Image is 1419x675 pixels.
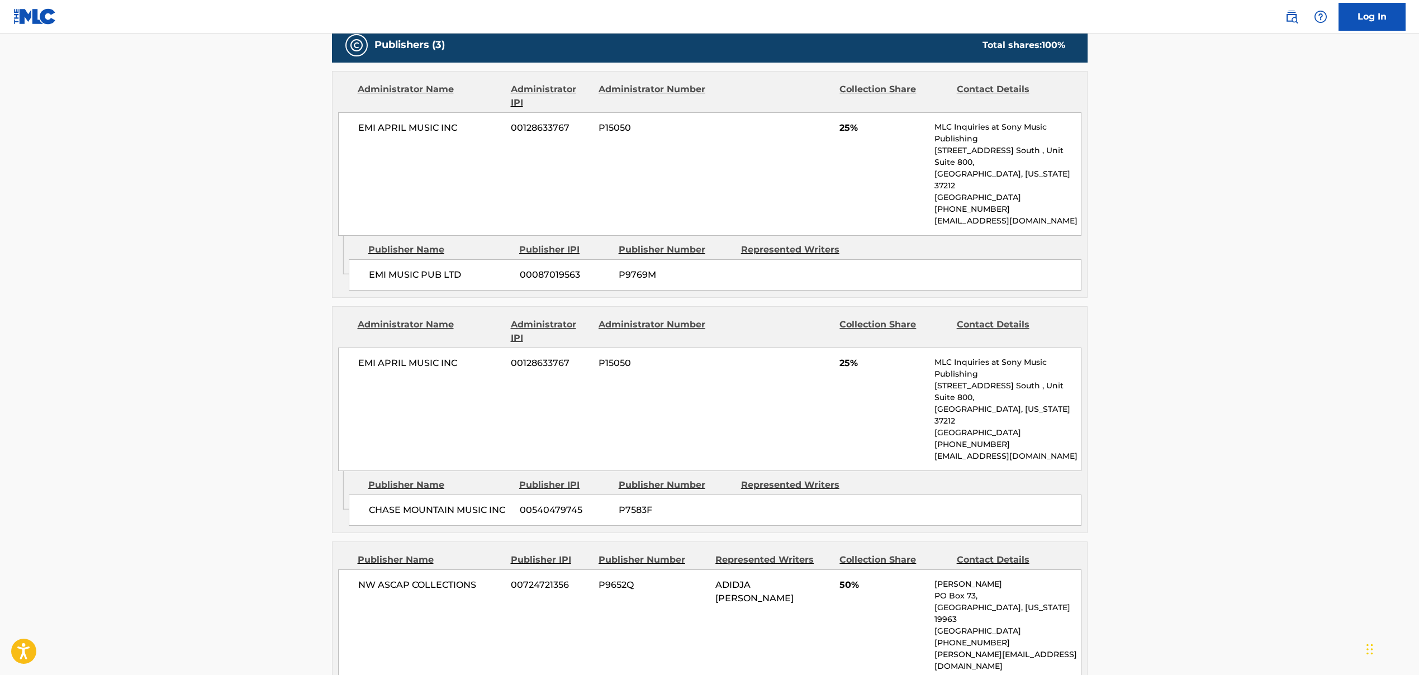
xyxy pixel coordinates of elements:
div: Administrator Number [599,83,707,110]
img: search [1285,10,1298,23]
span: P15050 [599,356,707,370]
div: Publisher Number [619,478,733,492]
span: 00540479745 [520,503,610,517]
div: Administrator IPI [511,318,590,345]
div: Contact Details [957,553,1065,567]
span: P7583F [619,503,733,517]
div: Publisher Name [368,243,511,256]
span: 25% [839,121,926,135]
span: 00724721356 [511,578,590,592]
div: Contact Details [957,83,1065,110]
span: P15050 [599,121,707,135]
iframe: Chat Widget [1363,621,1419,675]
div: Administrator Number [599,318,707,345]
img: help [1314,10,1327,23]
div: Total shares: [983,39,1065,52]
span: EMI MUSIC PUB LTD [369,268,511,282]
h5: Publishers (3) [374,39,445,51]
p: [EMAIL_ADDRESS][DOMAIN_NAME] [934,215,1080,227]
p: PO Box 73, [934,590,1080,602]
p: [EMAIL_ADDRESS][DOMAIN_NAME] [934,450,1080,462]
div: Publisher IPI [519,243,610,256]
span: 00128633767 [511,121,590,135]
div: Administrator IPI [511,83,590,110]
div: Contact Details [957,318,1065,345]
div: Publisher Number [619,243,733,256]
div: Drag [1366,633,1373,666]
p: [GEOGRAPHIC_DATA] [934,192,1080,203]
img: MLC Logo [13,8,56,25]
p: [GEOGRAPHIC_DATA], [US_STATE] 37212 [934,403,1080,427]
p: MLC Inquiries at Sony Music Publishing [934,121,1080,145]
div: Administrator Name [358,318,502,345]
span: P9769M [619,268,733,282]
div: Publisher Name [368,478,511,492]
div: Collection Share [839,83,948,110]
p: [PHONE_NUMBER] [934,439,1080,450]
p: [GEOGRAPHIC_DATA] [934,625,1080,637]
span: P9652Q [599,578,707,592]
div: Represented Writers [741,243,855,256]
div: Administrator Name [358,83,502,110]
p: [GEOGRAPHIC_DATA], [US_STATE] 19963 [934,602,1080,625]
span: CHASE MOUNTAIN MUSIC INC [369,503,511,517]
p: [STREET_ADDRESS] South , Unit Suite 800, [934,145,1080,168]
p: [GEOGRAPHIC_DATA] [934,427,1080,439]
img: Publishers [350,39,363,52]
span: 100 % [1042,40,1065,50]
span: EMI APRIL MUSIC INC [358,356,503,370]
div: Collection Share [839,318,948,345]
span: NW ASCAP COLLECTIONS [358,578,503,592]
div: Represented Writers [715,553,831,567]
span: 00128633767 [511,356,590,370]
div: Represented Writers [741,478,855,492]
div: Publisher IPI [519,478,610,492]
p: [PERSON_NAME] [934,578,1080,590]
p: [PERSON_NAME][EMAIL_ADDRESS][DOMAIN_NAME] [934,649,1080,672]
div: Help [1309,6,1332,28]
p: [GEOGRAPHIC_DATA], [US_STATE] 37212 [934,168,1080,192]
div: Collection Share [839,553,948,567]
p: [PHONE_NUMBER] [934,203,1080,215]
div: Publisher Number [599,553,707,567]
span: 25% [839,356,926,370]
span: ADIDJA [PERSON_NAME] [715,579,794,603]
a: Public Search [1280,6,1303,28]
p: [STREET_ADDRESS] South , Unit Suite 800, [934,380,1080,403]
span: 00087019563 [520,268,610,282]
p: MLC Inquiries at Sony Music Publishing [934,356,1080,380]
p: [PHONE_NUMBER] [934,637,1080,649]
a: Log In [1339,3,1406,31]
span: 50% [839,578,926,592]
div: Publisher IPI [511,553,590,567]
span: EMI APRIL MUSIC INC [358,121,503,135]
div: Publisher Name [358,553,502,567]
